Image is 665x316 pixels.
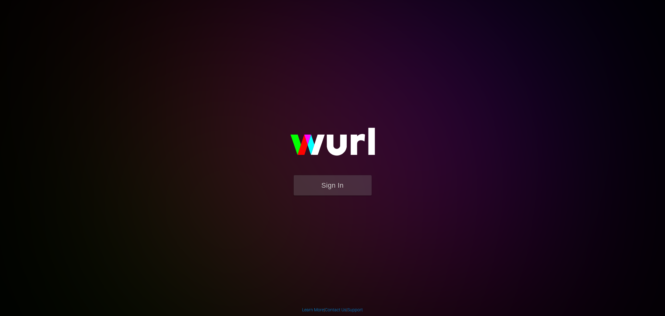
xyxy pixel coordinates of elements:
button: Sign In [294,175,372,195]
img: wurl-logo-on-black-223613ac3d8ba8fe6dc639794a292ebdb59501304c7dfd60c99c58986ef67473.svg [270,114,395,175]
div: | | [302,307,363,313]
a: Learn More [302,307,324,312]
a: Contact Us [325,307,346,312]
a: Support [347,307,363,312]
